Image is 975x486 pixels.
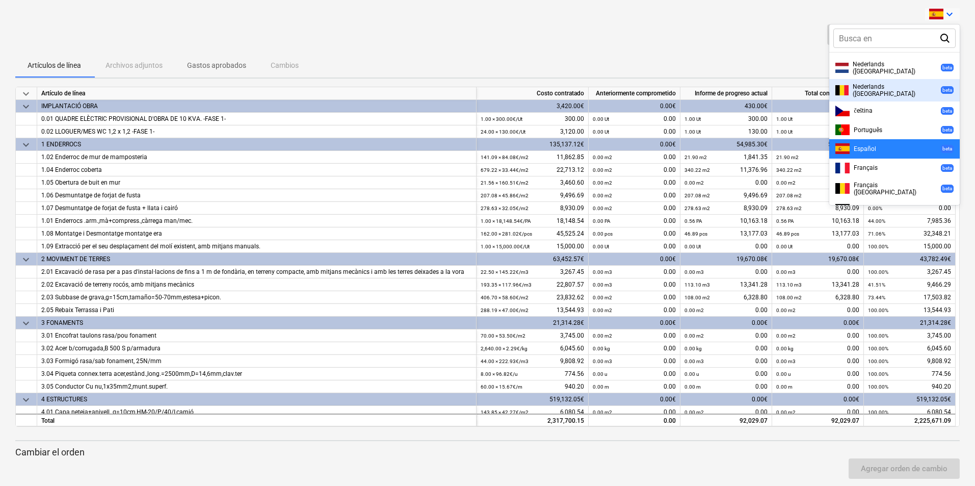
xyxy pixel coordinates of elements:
[854,126,882,134] span: Português
[942,126,952,133] p: beta
[942,165,952,171] p: beta
[853,61,941,75] span: Nederlands ([GEOGRAPHIC_DATA])
[854,182,941,196] span: Français ([GEOGRAPHIC_DATA])
[853,83,941,97] span: Nederlands ([GEOGRAPHIC_DATA])
[942,145,952,152] p: beta
[942,185,952,192] p: beta
[942,87,952,93] p: beta
[942,108,952,114] p: beta
[854,107,873,115] span: čeština
[854,164,878,171] span: Français
[942,64,952,71] p: beta
[854,145,876,152] span: Español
